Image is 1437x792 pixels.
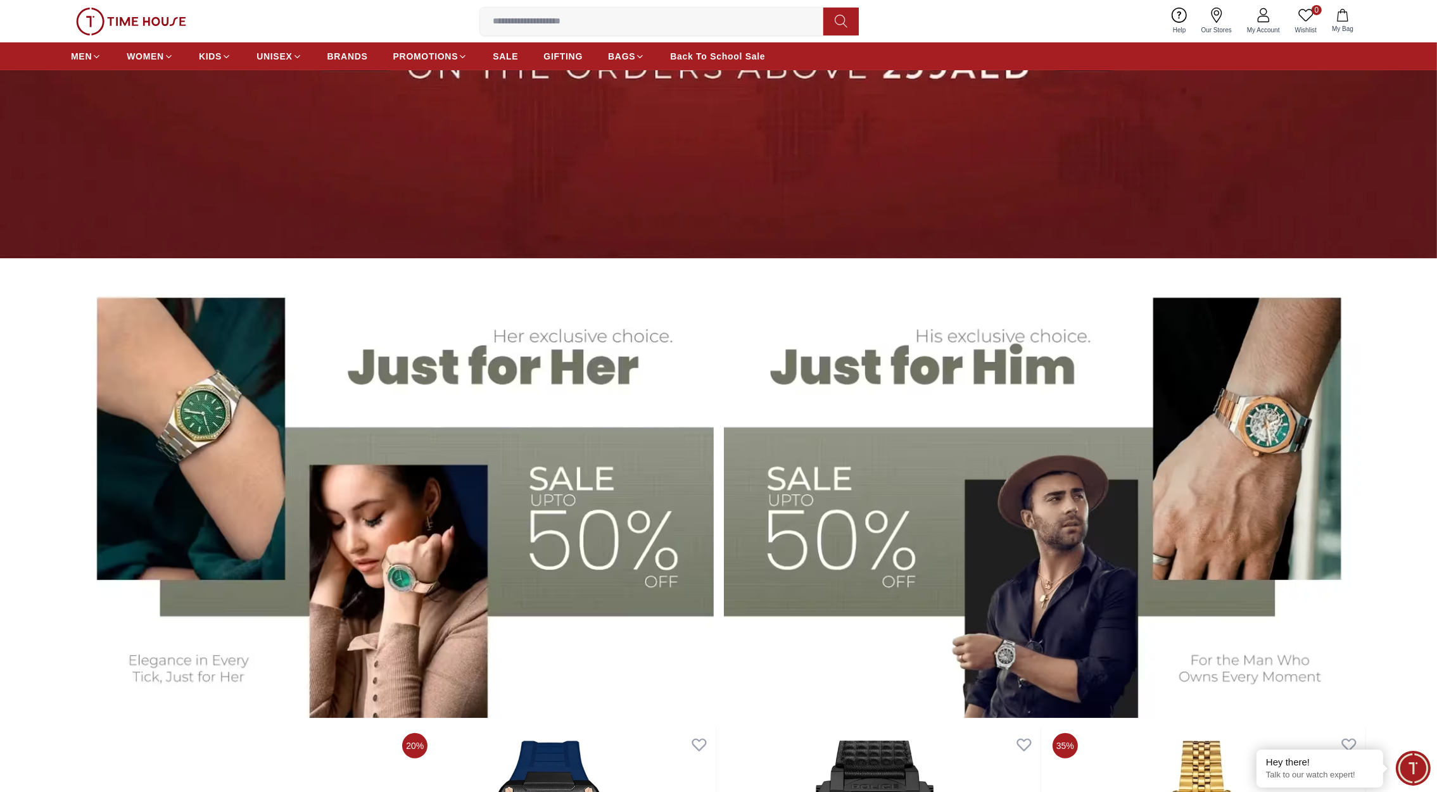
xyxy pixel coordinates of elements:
a: MEN [71,45,101,68]
span: Our Stores [1196,25,1237,35]
span: Wishlist [1290,25,1322,35]
a: Help [1165,5,1194,37]
span: BAGS [608,50,635,63]
p: Talk to our watch expert! [1266,770,1374,781]
a: Back To School Sale [670,45,765,68]
span: MEN [71,50,92,63]
span: Back To School Sale [670,50,765,63]
span: My Account [1242,25,1285,35]
a: SALE [493,45,518,68]
a: WOMEN [127,45,174,68]
div: Chat Widget [1396,751,1431,786]
a: BAGS [608,45,645,68]
span: SALE [493,50,518,63]
span: UNISEX [256,50,292,63]
button: My Bag [1324,6,1361,36]
div: Hey there! [1266,756,1374,769]
span: KIDS [199,50,222,63]
span: 0 [1312,5,1322,15]
a: GIFTING [543,45,583,68]
span: GIFTING [543,50,583,63]
a: PROMOTIONS [393,45,468,68]
a: Our Stores [1194,5,1239,37]
a: BRANDS [327,45,368,68]
span: PROMOTIONS [393,50,459,63]
a: 0Wishlist [1288,5,1324,37]
span: My Bag [1327,24,1358,34]
span: Help [1168,25,1191,35]
img: Women's Watches Banner [71,271,714,718]
a: UNISEX [256,45,301,68]
span: WOMEN [127,50,164,63]
span: 35% [1053,733,1078,758]
img: ... [76,8,186,35]
a: KIDS [199,45,231,68]
span: BRANDS [327,50,368,63]
img: Men's Watches Banner [724,271,1367,718]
